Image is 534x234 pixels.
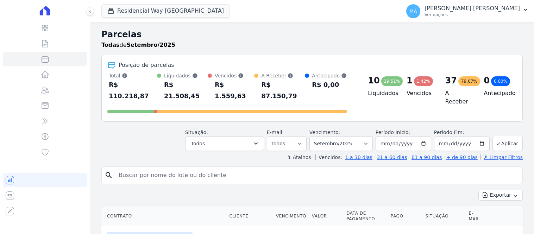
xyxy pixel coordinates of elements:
h4: Vencidos [407,89,434,97]
th: E-mail [466,206,486,226]
div: A Receber [261,72,305,79]
div: 37 [445,75,457,86]
div: 10 [368,75,379,86]
h2: Parcelas [101,28,523,41]
div: Posição de parcelas [119,61,174,69]
h4: A Receber [445,89,473,106]
label: ↯ Atalhos [287,154,311,160]
button: Exportar [478,190,523,201]
div: 79,07% [458,76,480,86]
span: Todos [191,139,205,148]
th: Data de Pagamento [344,206,388,226]
a: 31 a 60 dias [377,154,407,160]
h4: Liquidados [368,89,395,97]
a: ✗ Limpar Filtros [480,154,523,160]
div: Vencidos [215,72,254,79]
div: R$ 110.218,87 [109,79,157,102]
button: MA [PERSON_NAME] [PERSON_NAME] Ver opções [401,1,534,21]
button: Todos [185,136,264,151]
a: 61 a 90 dias [412,154,442,160]
button: Residencial Way [GEOGRAPHIC_DATA] [101,4,230,18]
th: Situação [422,206,466,226]
div: Antecipado [312,72,347,79]
i: search [105,171,113,179]
label: Vencimento: [309,129,340,135]
th: Vencimento [273,206,309,226]
label: Situação: [185,129,208,135]
p: de [101,41,175,49]
div: 0 [484,75,490,86]
div: R$ 87.150,79 [261,79,305,102]
button: Aplicar [492,136,523,151]
div: 0,00% [491,76,510,86]
label: Período Fim: [434,129,490,136]
p: [PERSON_NAME] [PERSON_NAME] [425,5,520,12]
h4: Antecipado [484,89,511,97]
th: Pago [388,206,423,226]
div: 1 [407,75,413,86]
div: R$ 1.559,63 [215,79,254,102]
div: R$ 21.508,45 [164,79,208,102]
div: Total [109,72,157,79]
a: 1 a 30 dias [345,154,372,160]
label: E-mail: [267,129,284,135]
div: 19,51% [381,76,403,86]
input: Buscar por nome do lote ou do cliente [114,168,520,182]
label: Período Inicío: [376,129,410,135]
div: 1,42% [414,76,433,86]
th: Valor [309,206,344,226]
a: + de 90 dias [446,154,478,160]
p: Ver opções [425,12,520,18]
label: Vencidos: [315,154,342,160]
strong: Setembro/2025 [127,42,175,48]
span: MA [409,9,417,14]
div: R$ 0,00 [312,79,347,90]
div: Liquidados [164,72,208,79]
th: Contrato [101,206,226,226]
strong: Todas [101,42,120,48]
